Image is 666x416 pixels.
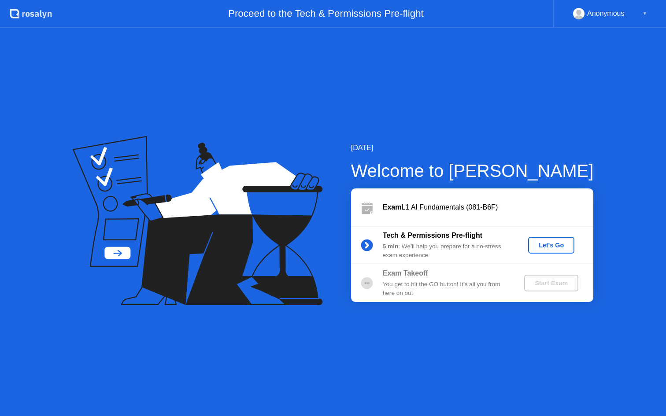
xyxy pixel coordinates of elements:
div: Let's Go [532,242,571,249]
div: [DATE] [351,143,594,153]
b: Exam [383,203,402,211]
div: You get to hit the GO button! It’s all you from here on out [383,280,510,298]
b: Tech & Permissions Pre-flight [383,232,482,239]
div: Start Exam [528,280,575,287]
div: : We’ll help you prepare for a no-stress exam experience [383,242,510,260]
div: Anonymous [587,8,625,19]
button: Let's Go [528,237,574,254]
div: L1 AI Fundamentals (081-B6F) [383,202,593,213]
button: Start Exam [524,275,578,291]
div: ▼ [643,8,647,19]
div: Welcome to [PERSON_NAME] [351,158,594,184]
b: 5 min [383,243,399,250]
b: Exam Takeoff [383,269,428,277]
